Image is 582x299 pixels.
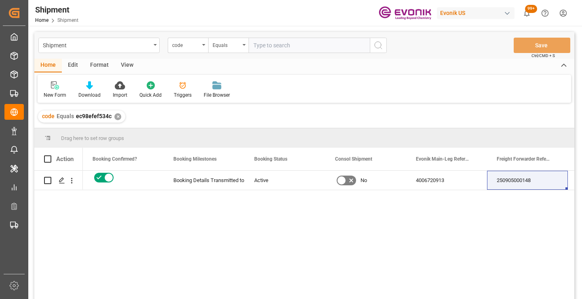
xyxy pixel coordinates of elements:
[139,91,162,99] div: Quick Add
[335,156,372,162] span: Consol Shipment
[113,91,127,99] div: Import
[115,59,139,72] div: View
[497,156,551,162] span: Freight Forwarder Reference
[174,91,192,99] div: Triggers
[35,17,48,23] a: Home
[62,59,84,72] div: Edit
[172,40,200,49] div: code
[173,156,217,162] span: Booking Milestones
[34,59,62,72] div: Home
[536,4,554,22] button: Help Center
[38,38,160,53] button: open menu
[78,91,101,99] div: Download
[254,156,287,162] span: Booking Status
[416,156,470,162] span: Evonik Main-Leg Reference
[437,7,515,19] div: Evonik US
[361,171,367,190] span: No
[76,113,112,119] span: ec98efef534c
[84,59,115,72] div: Format
[61,135,124,141] span: Drag here to set row groups
[370,38,387,53] button: search button
[208,38,249,53] button: open menu
[406,171,487,190] div: 4006720913
[34,171,83,190] div: Press SPACE to select this row.
[204,91,230,99] div: File Browser
[437,5,518,21] button: Evonik US
[525,5,537,13] span: 99+
[173,171,235,190] div: Booking Details Transmitted to SAP
[254,171,316,190] div: Active
[168,38,208,53] button: open menu
[93,156,137,162] span: Booking Confirmed?
[379,6,431,20] img: Evonik-brand-mark-Deep-Purple-RGB.jpeg_1700498283.jpeg
[518,4,536,22] button: show 100 new notifications
[249,38,370,53] input: Type to search
[44,91,66,99] div: New Form
[43,40,151,50] div: Shipment
[114,113,121,120] div: ✕
[514,38,570,53] button: Save
[42,113,55,119] span: code
[35,4,78,16] div: Shipment
[531,53,555,59] span: Ctrl/CMD + S
[213,40,240,49] div: Equals
[487,171,568,190] div: 250905000148
[56,155,74,163] div: Action
[57,113,74,119] span: Equals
